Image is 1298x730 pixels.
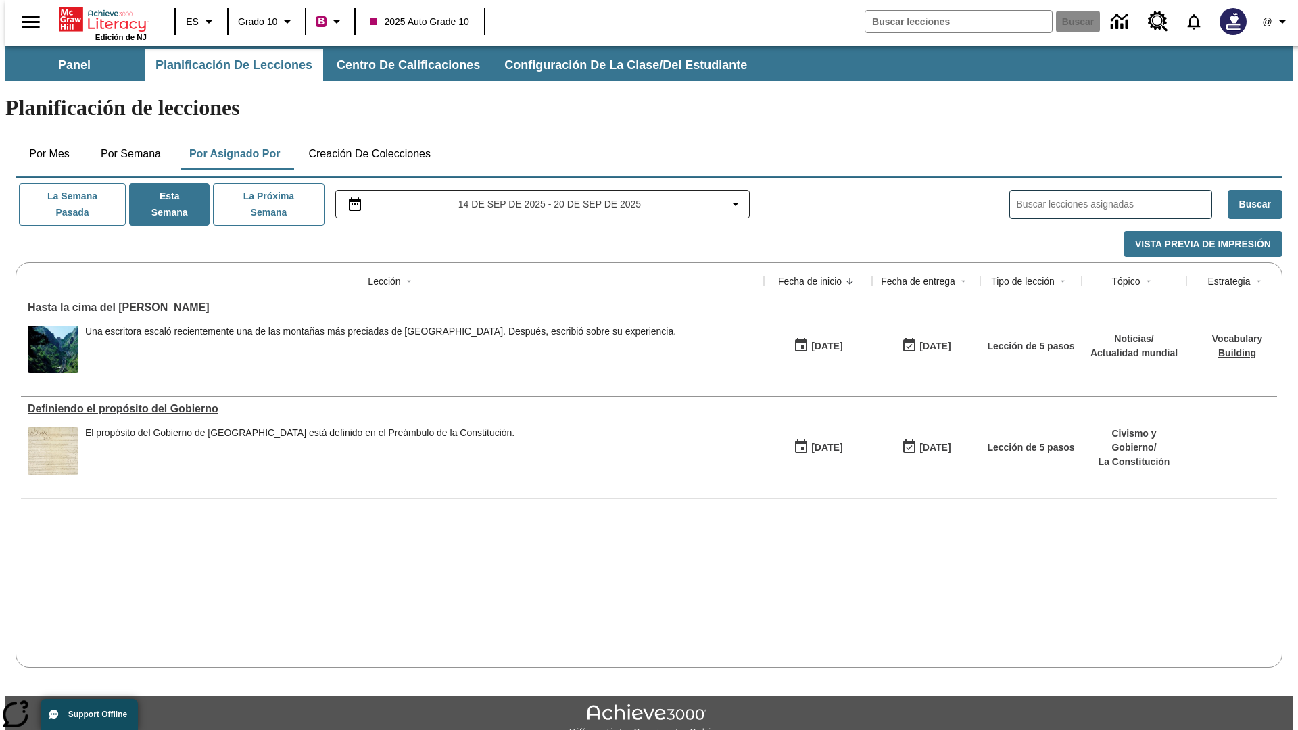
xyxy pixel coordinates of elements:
p: Actualidad mundial [1090,346,1178,360]
img: Este documento histórico, escrito en caligrafía sobre pergamino envejecido, es el Preámbulo de la... [28,427,78,474]
div: Estrategia [1207,274,1250,288]
button: Vista previa de impresión [1124,231,1282,258]
a: Centro de recursos, Se abrirá en una pestaña nueva. [1140,3,1176,40]
div: El propósito del Gobierno de Estados Unidos está definido en el Preámbulo de la Constitución. [85,427,514,474]
button: Escoja un nuevo avatar [1211,4,1255,39]
div: Hasta la cima del monte Tai [28,301,757,314]
button: Abrir el menú lateral [11,2,51,42]
div: El propósito del Gobierno de [GEOGRAPHIC_DATA] está definido en el Preámbulo de la Constitución. [85,427,514,439]
span: B [318,13,324,30]
div: Subbarra de navegación [5,46,1293,81]
span: 14 de sep de 2025 - 20 de sep de 2025 [458,197,641,212]
div: Portada [59,5,147,41]
button: Perfil/Configuración [1255,9,1298,34]
p: La Constitución [1088,455,1180,469]
img: 6000 escalones de piedra para escalar el Monte Tai en la campiña china [28,326,78,373]
button: 07/01/25: Primer día en que estuvo disponible la lección [789,435,847,460]
button: Sort [842,273,858,289]
p: Noticias / [1090,332,1178,346]
button: Configuración de la clase/del estudiante [494,49,758,81]
div: Fecha de inicio [778,274,842,288]
span: Grado 10 [238,15,277,29]
a: Definiendo el propósito del Gobierno , Lecciones [28,403,757,415]
div: Una escritora escaló recientemente una de las montañas más preciadas de [GEOGRAPHIC_DATA]. Despué... [85,326,676,337]
span: @ [1262,15,1272,29]
button: Panel [7,49,142,81]
div: [DATE] [919,338,951,355]
div: Subbarra de navegación [5,49,759,81]
span: Support Offline [68,710,127,719]
button: Buscar [1228,190,1282,219]
button: Por semana [90,138,172,170]
p: Lección de 5 pasos [987,441,1074,455]
button: Lenguaje: ES, Selecciona un idioma [180,9,223,34]
span: 2025 Auto Grade 10 [370,15,468,29]
button: Planificación de lecciones [145,49,323,81]
button: La semana pasada [19,183,126,226]
button: Por mes [16,138,83,170]
span: ES [186,15,199,29]
a: Portada [59,6,147,33]
span: Edición de NJ [95,33,147,41]
p: Civismo y Gobierno / [1088,427,1180,455]
p: Lección de 5 pasos [987,339,1074,354]
div: [DATE] [811,338,842,355]
button: Seleccione el intervalo de fechas opción del menú [341,196,744,212]
button: Grado: Grado 10, Elige un grado [233,9,301,34]
div: Definiendo el propósito del Gobierno [28,403,757,415]
input: Buscar lecciones asignadas [1017,195,1211,214]
a: Notificaciones [1176,4,1211,39]
button: Boost El color de la clase es rojo violeta. Cambiar el color de la clase. [310,9,350,34]
div: Tipo de lección [991,274,1055,288]
div: Una escritora escaló recientemente una de las montañas más preciadas de China. Después, escribió ... [85,326,676,373]
a: Hasta la cima del monte Tai, Lecciones [28,301,757,314]
button: Sort [1140,273,1157,289]
button: 06/30/26: Último día en que podrá accederse la lección [897,333,955,359]
div: Tópico [1111,274,1140,288]
a: Centro de información [1103,3,1140,41]
button: La próxima semana [213,183,324,226]
img: Avatar [1220,8,1247,35]
button: Por asignado por [178,138,291,170]
button: Esta semana [129,183,210,226]
h1: Planificación de lecciones [5,95,1293,120]
button: 07/22/25: Primer día en que estuvo disponible la lección [789,333,847,359]
button: Centro de calificaciones [326,49,491,81]
div: Fecha de entrega [881,274,955,288]
div: [DATE] [919,439,951,456]
button: Support Offline [41,699,138,730]
button: Sort [955,273,971,289]
button: Sort [1055,273,1071,289]
button: Sort [401,273,417,289]
div: Lección [368,274,400,288]
button: Creación de colecciones [297,138,441,170]
input: Buscar campo [865,11,1052,32]
button: Sort [1251,273,1267,289]
div: [DATE] [811,439,842,456]
button: 03/31/26: Último día en que podrá accederse la lección [897,435,955,460]
svg: Collapse Date Range Filter [727,196,744,212]
a: Vocabulary Building [1212,333,1262,358]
